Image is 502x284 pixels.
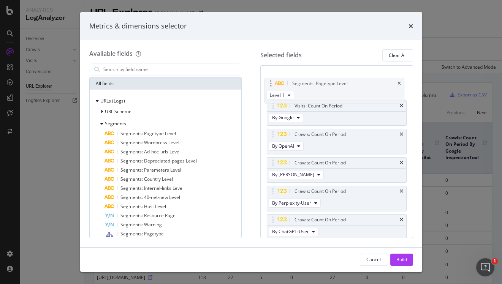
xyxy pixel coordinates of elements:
button: By Google [269,113,303,122]
div: Crawls: Count On Period [295,216,346,224]
span: 1 [492,258,498,264]
span: Segments: Host Level [120,203,166,210]
div: times [400,132,403,137]
div: Cancel [366,256,381,263]
button: By OpenAI [269,142,304,151]
button: By ChatGPT-User [269,227,318,236]
span: Segments [105,120,126,127]
div: times [400,189,403,194]
span: URLs (Logs) [100,98,125,104]
span: Segments: Wordpress Level [120,139,179,146]
div: Segments: Pagetype Level [292,80,348,87]
span: Segments: Ad-hoc-urls Level [120,148,181,155]
div: Crawls: Count On PeriodtimesBy OpenAI [267,129,407,154]
span: Segments: Depreciated-pages Level [120,158,197,164]
button: By [PERSON_NAME] [269,170,324,179]
input: Search by field name [103,64,240,75]
span: By Bing [272,171,314,178]
div: Crawls: Count On Period [295,131,346,138]
button: Clear All [382,49,413,62]
iframe: Intercom live chat [476,258,494,276]
span: By OpenAI [272,143,294,149]
div: All fields [90,77,242,90]
div: Crawls: Count On PeriodtimesBy Perplexity-User [267,186,407,211]
span: Segments: Internal-links Level [120,185,184,191]
button: Build [390,254,413,266]
div: Visits: Count On Period [295,102,342,110]
div: modal [80,12,422,272]
div: times [400,104,403,108]
button: Level 1 [266,91,294,100]
div: Selected fields [260,51,302,60]
div: Clear All [389,52,407,58]
button: By Perplexity-User [269,199,321,208]
div: times [400,218,403,222]
span: By ChatGPT-User [272,228,309,235]
span: Segments: Resource Page [120,212,176,219]
span: Segments: 40-net-new Level [120,194,180,200]
span: Segments: Country Level [120,176,173,182]
div: Crawls: Count On PeriodtimesBy [PERSON_NAME] [267,157,407,183]
span: Segments: Pagetype [120,230,164,237]
span: By Google [272,114,294,121]
button: Cancel [360,254,387,266]
div: Build [396,256,407,263]
span: Segments: Parameters Level [120,167,181,173]
div: Segments: Pagetype LeveltimesLevel 1 [264,78,404,103]
div: Crawls: Count On Period [295,188,346,195]
div: times [400,161,403,165]
span: By Perplexity-User [272,200,311,206]
div: Crawls: Count On PeriodtimesBy ChatGPT-User [267,214,407,240]
div: Crawls: Count On Period [295,159,346,167]
div: Visits: Count On PeriodtimesBy Google [267,100,407,126]
div: Metrics & dimensions selector [89,21,187,31]
div: times [397,81,401,86]
span: Segments: Pagetype Level [120,130,176,137]
span: Segments: Warning [120,221,162,228]
div: Available fields [89,49,133,58]
span: Level 1 [270,92,285,98]
div: times [409,21,413,31]
span: URL Scheme [105,108,131,115]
